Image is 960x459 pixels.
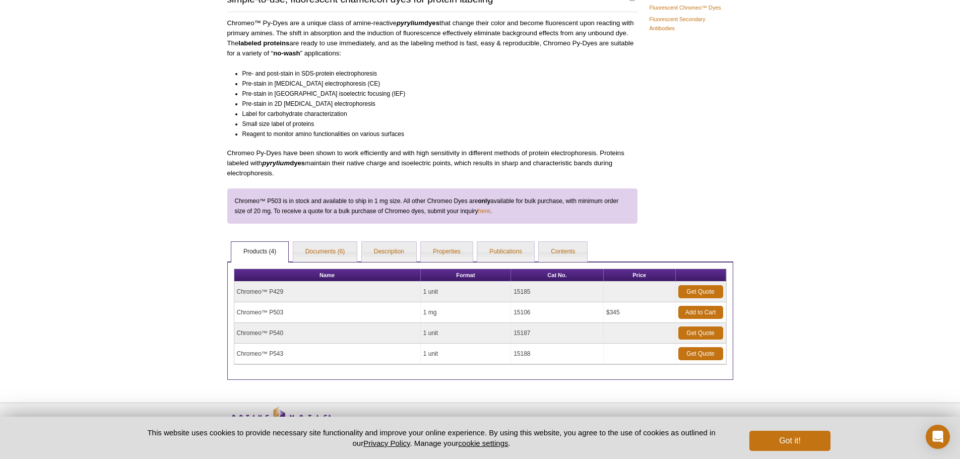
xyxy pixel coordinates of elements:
[234,269,421,282] th: Name
[650,15,731,33] a: Fluorescent Secondary Antibodies
[421,282,511,302] td: 1 unit
[130,427,733,448] p: This website uses cookies to provide necessary site functionality and improve your online experie...
[242,119,628,129] li: Small size label of proteins
[234,282,421,302] td: Chromeo™ P429
[511,269,604,282] th: Cat No.
[242,109,628,119] li: Label for carbohydrate characterization
[421,344,511,364] td: 1 unit
[227,188,637,224] div: Chromeo™ P503 is in stock and available to ship in 1 mg size. All other Chromeo Dyes are availabl...
[242,99,628,109] li: Pre-stain in 2D [MEDICAL_DATA] electrophoresis
[749,431,830,451] button: Got it!
[262,159,305,167] strong: dyes
[421,302,511,323] td: 1 mg
[421,269,511,282] th: Format
[511,282,604,302] td: 15185
[511,302,604,323] td: 15106
[926,425,950,449] div: Open Intercom Messenger
[262,159,290,167] em: pyrylium
[678,306,723,319] a: Add to Cart
[650,3,721,12] a: Fluorescent Chromeo™ Dyes
[397,19,424,27] em: pyrylium
[678,347,723,360] a: Get Quote
[678,285,723,298] a: Get Quote
[242,79,628,89] li: Pre-stain in [MEDICAL_DATA] electrophoresis (CE)
[234,323,421,344] td: Chromeo™ P540
[604,269,676,282] th: Price
[421,323,511,344] td: 1 unit
[273,49,300,57] strong: no-wash
[478,198,490,205] strong: only
[293,242,357,262] a: Documents (6)
[231,242,288,262] a: Products (4)
[397,19,439,27] strong: dyes
[511,323,604,344] td: 15187
[678,326,723,340] a: Get Quote
[227,18,637,58] p: Chromeo™ Py-Dyes are a unique class of amine-reactive that change their color and become fluoresc...
[478,206,490,216] a: here
[421,242,473,262] a: Properties
[362,242,416,262] a: Description
[511,344,604,364] td: 15188
[242,69,628,79] li: Pre- and post-stain in SDS-protein electrophoresis
[477,242,534,262] a: Publications
[242,89,628,99] li: Pre-stain in [GEOGRAPHIC_DATA] isoelectric focusing (IEF)
[234,302,421,323] td: Chromeo™ P503
[234,344,421,364] td: Chromeo™ P543
[222,403,338,444] img: Active Motif,
[242,129,628,139] li: Reagent to monitor amino functionalities on various surfaces
[363,439,410,447] a: Privacy Policy
[539,242,587,262] a: Contents
[604,302,676,323] td: $345
[458,439,508,447] button: cookie settings
[238,39,289,47] strong: labeled proteins
[227,148,637,178] p: Chromeo Py-Dyes have been shown to work efficiently and with high sensitivity in different method...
